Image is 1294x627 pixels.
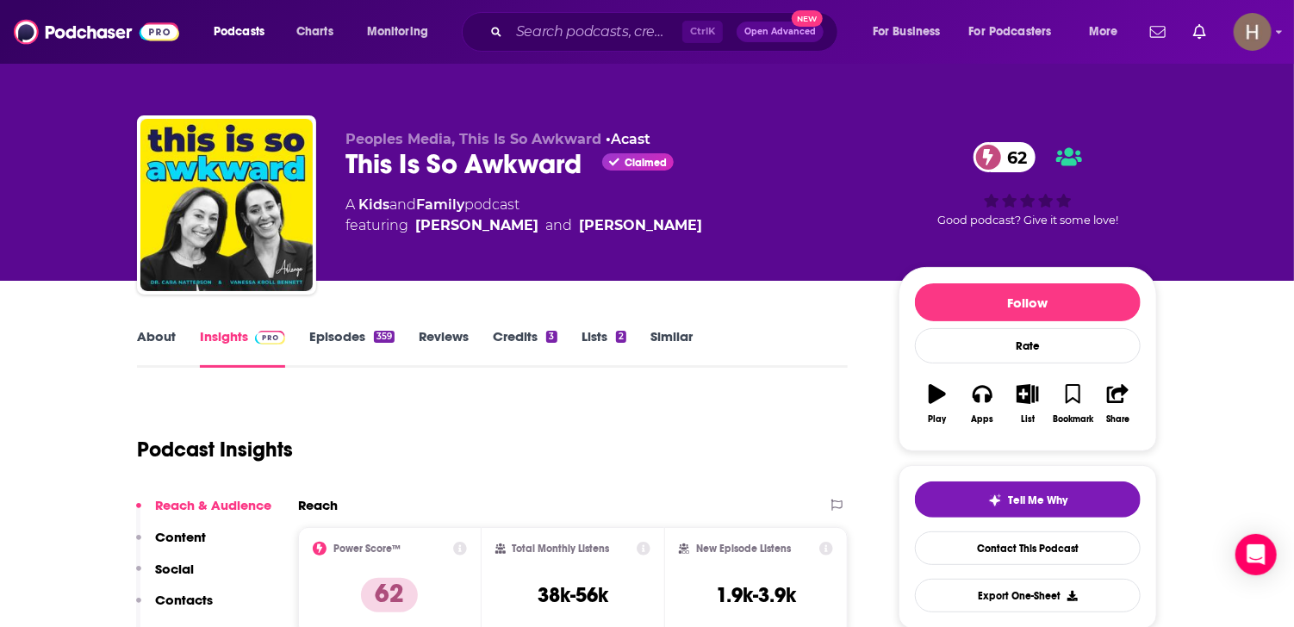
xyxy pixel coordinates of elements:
span: Monitoring [367,20,428,44]
button: Export One-Sheet [915,579,1141,612]
h2: New Episode Listens [696,543,791,555]
a: Kids [358,196,389,213]
p: Reach & Audience [155,497,271,513]
span: and [545,215,572,236]
span: For Podcasters [969,20,1052,44]
span: 62 [991,142,1036,172]
button: Social [136,561,194,593]
a: Charts [285,18,344,46]
h2: Reach [298,497,338,513]
span: For Business [873,20,941,44]
p: Contacts [155,592,213,608]
button: Reach & Audience [136,497,271,529]
div: 62Good podcast? Give it some love! [899,131,1157,238]
img: This Is So Awkward [140,119,313,291]
div: Play [929,414,947,425]
div: 3 [546,331,557,343]
div: Apps [972,414,994,425]
span: Podcasts [214,20,264,44]
button: open menu [861,18,962,46]
img: User Profile [1234,13,1272,51]
img: Podchaser - Follow, Share and Rate Podcasts [14,16,179,48]
div: Bookmark [1053,414,1093,425]
a: 62 [974,142,1036,172]
a: Reviews [419,328,469,368]
a: Contact This Podcast [915,531,1141,565]
a: InsightsPodchaser Pro [200,328,285,368]
span: Logged in as hpoole [1234,13,1272,51]
h2: Total Monthly Listens [513,543,610,555]
img: Podchaser Pro [255,331,285,345]
a: Acast [611,131,650,147]
img: tell me why sparkle [988,494,1002,507]
span: featuring [345,215,702,236]
button: Bookmark [1050,373,1095,435]
div: Open Intercom Messenger [1235,534,1277,575]
p: 62 [361,578,418,612]
a: Show notifications dropdown [1143,17,1173,47]
a: About [137,328,176,368]
h3: 38k-56k [538,582,608,608]
button: open menu [202,18,287,46]
button: open menu [958,18,1077,46]
button: Show profile menu [1234,13,1272,51]
span: Tell Me Why [1009,494,1068,507]
h2: Power Score™ [333,543,401,555]
button: Apps [960,373,1005,435]
div: [PERSON_NAME] [415,215,538,236]
button: Contacts [136,592,213,624]
span: Claimed [625,158,667,167]
div: Search podcasts, credits, & more... [478,12,855,52]
span: New [792,10,823,27]
p: Social [155,561,194,577]
button: open menu [1077,18,1140,46]
button: tell me why sparkleTell Me Why [915,481,1141,518]
div: 359 [374,331,395,343]
a: Family [416,196,464,213]
span: Peoples Media, This Is So Awkward [345,131,601,147]
button: Follow [915,283,1141,321]
div: Share [1106,414,1129,425]
div: Rate [915,328,1141,363]
a: Similar [650,328,693,368]
a: Show notifications dropdown [1186,17,1213,47]
input: Search podcasts, credits, & more... [509,18,682,46]
button: open menu [355,18,451,46]
button: List [1005,373,1050,435]
div: List [1021,414,1035,425]
h1: Podcast Insights [137,437,293,462]
div: A podcast [345,195,702,236]
span: Open Advanced [744,28,816,36]
span: More [1089,20,1118,44]
a: Credits3 [493,328,557,368]
a: Lists2 [582,328,626,368]
span: • [606,131,650,147]
span: Charts [296,20,333,44]
span: Ctrl K [682,21,723,43]
p: Content [155,529,206,545]
button: Open AdvancedNew [737,22,824,42]
div: 2 [616,331,626,343]
h3: 1.9k-3.9k [716,582,796,608]
div: [PERSON_NAME] [579,215,702,236]
button: Play [915,373,960,435]
span: and [389,196,416,213]
span: Good podcast? Give it some love! [937,214,1118,227]
button: Content [136,529,206,561]
button: Share [1096,373,1141,435]
a: Episodes359 [309,328,395,368]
